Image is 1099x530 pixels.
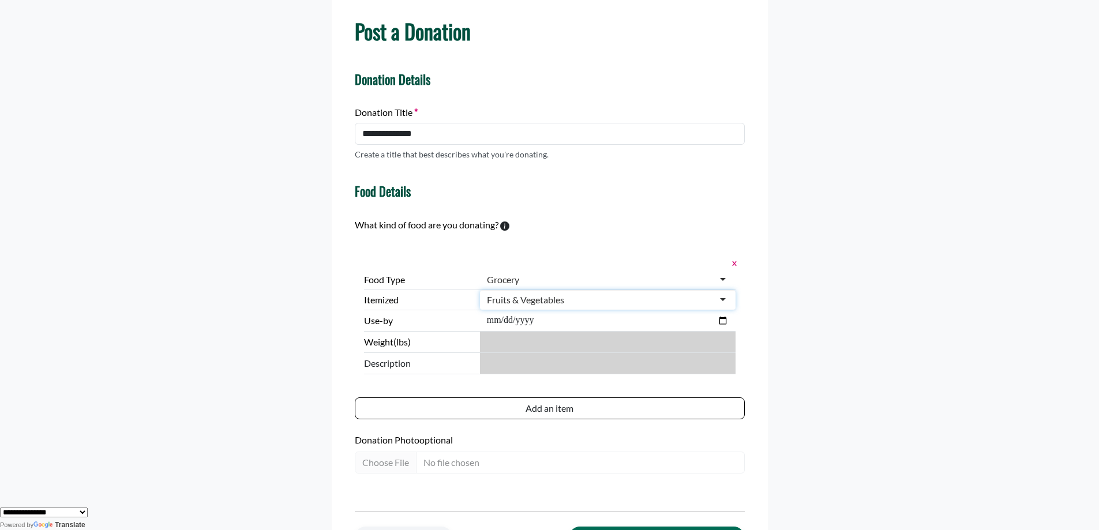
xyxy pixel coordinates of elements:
span: Description [364,356,475,370]
h1: Post a Donation [355,18,745,43]
span: optional [419,434,453,445]
span: (lbs) [393,336,411,347]
label: Donation Photo [355,433,745,447]
label: Donation Title [355,106,418,119]
div: Fruits & Vegetables [487,294,564,306]
button: Add an item [355,397,745,419]
div: Grocery [487,274,519,285]
p: Create a title that best describes what you're donating. [355,148,549,160]
label: Itemized [364,293,475,307]
a: Translate [33,521,85,529]
label: What kind of food are you donating? [355,218,498,232]
h4: Food Details [355,183,411,198]
button: x [729,255,736,270]
label: Food Type [364,273,475,287]
h4: Donation Details [355,72,745,87]
label: Weight [364,335,475,349]
label: Use-by [364,314,475,328]
svg: To calculate environmental impacts, we follow the Food Loss + Waste Protocol [500,221,509,231]
img: Google Translate [33,521,55,529]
